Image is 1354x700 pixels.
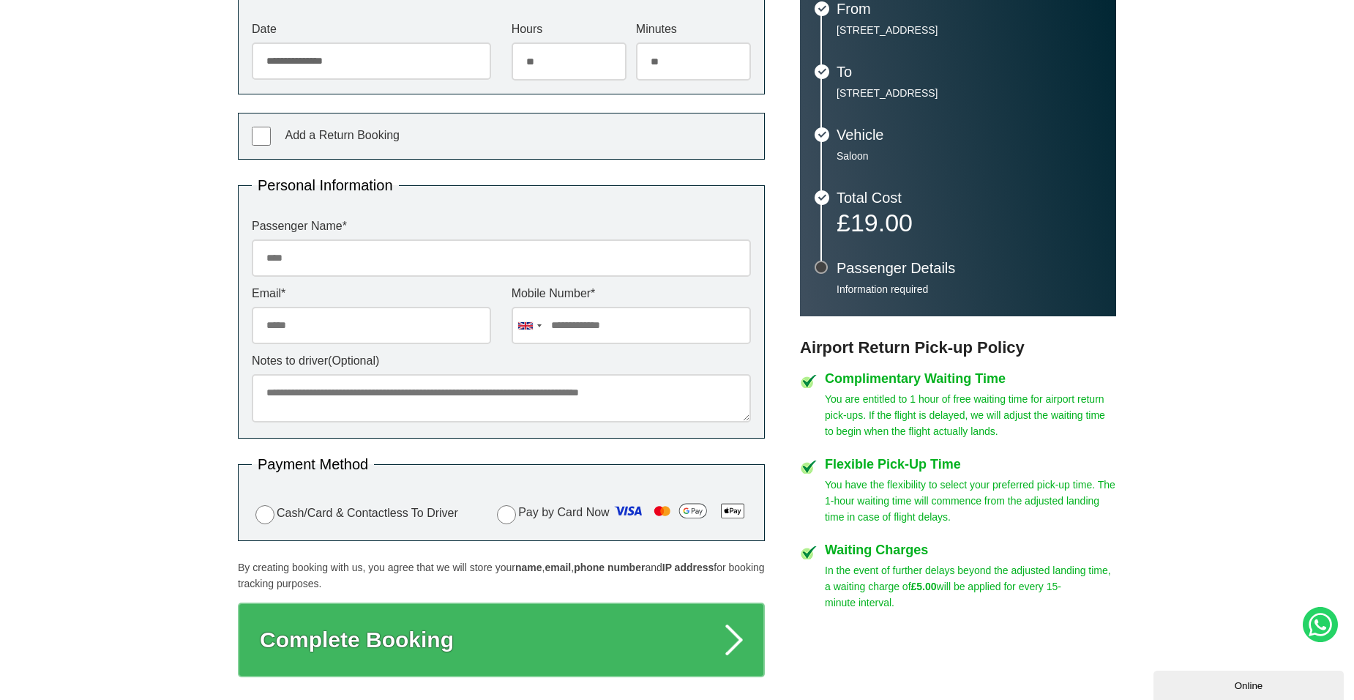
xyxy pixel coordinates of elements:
[837,23,1101,37] p: [STREET_ADDRESS]
[662,562,714,573] strong: IP address
[800,338,1116,357] h3: Airport Return Pick-up Policy
[252,178,399,193] legend: Personal Information
[574,562,645,573] strong: phone number
[497,505,516,524] input: Pay by Card Now
[493,499,751,527] label: Pay by Card Now
[252,457,374,472] legend: Payment Method
[837,190,1101,205] h3: Total Cost
[512,23,626,35] label: Hours
[1153,668,1347,700] iframe: chat widget
[911,581,937,592] strong: £5.00
[252,127,271,146] input: Add a Return Booking
[837,127,1101,142] h3: Vehicle
[515,562,542,573] strong: name
[636,23,751,35] label: Minutes
[837,149,1101,163] p: Saloon
[837,283,1101,296] p: Information required
[252,23,491,35] label: Date
[825,458,1116,471] h4: Flexible Pick-Up Time
[837,64,1101,79] h3: To
[252,355,751,367] label: Notes to driver
[512,288,751,299] label: Mobile Number
[837,86,1101,100] p: [STREET_ADDRESS]
[825,543,1116,556] h4: Waiting Charges
[285,129,400,141] span: Add a Return Booking
[512,308,546,343] div: United Kingdom: +44
[825,391,1116,439] p: You are entitled to 1 hour of free waiting time for airport return pick-ups. If the flight is del...
[825,477,1116,525] p: You have the flexibility to select your preferred pick-up time. The 1-hour waiting time will comm...
[238,603,765,677] button: Complete Booking
[238,559,765,592] p: By creating booking with us, you agree that we will store your , , and for booking tracking purpo...
[825,372,1116,385] h4: Complimentary Waiting Time
[252,220,751,232] label: Passenger Name
[252,503,458,524] label: Cash/Card & Contactless To Driver
[837,1,1101,16] h3: From
[252,288,491,299] label: Email
[545,562,571,573] strong: email
[837,261,1101,275] h3: Passenger Details
[850,209,913,237] span: 19.00
[837,212,1101,233] p: £
[328,354,379,367] span: (Optional)
[255,505,274,524] input: Cash/Card & Contactless To Driver
[825,562,1116,611] p: In the event of further delays beyond the adjusted landing time, a waiting charge of will be appl...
